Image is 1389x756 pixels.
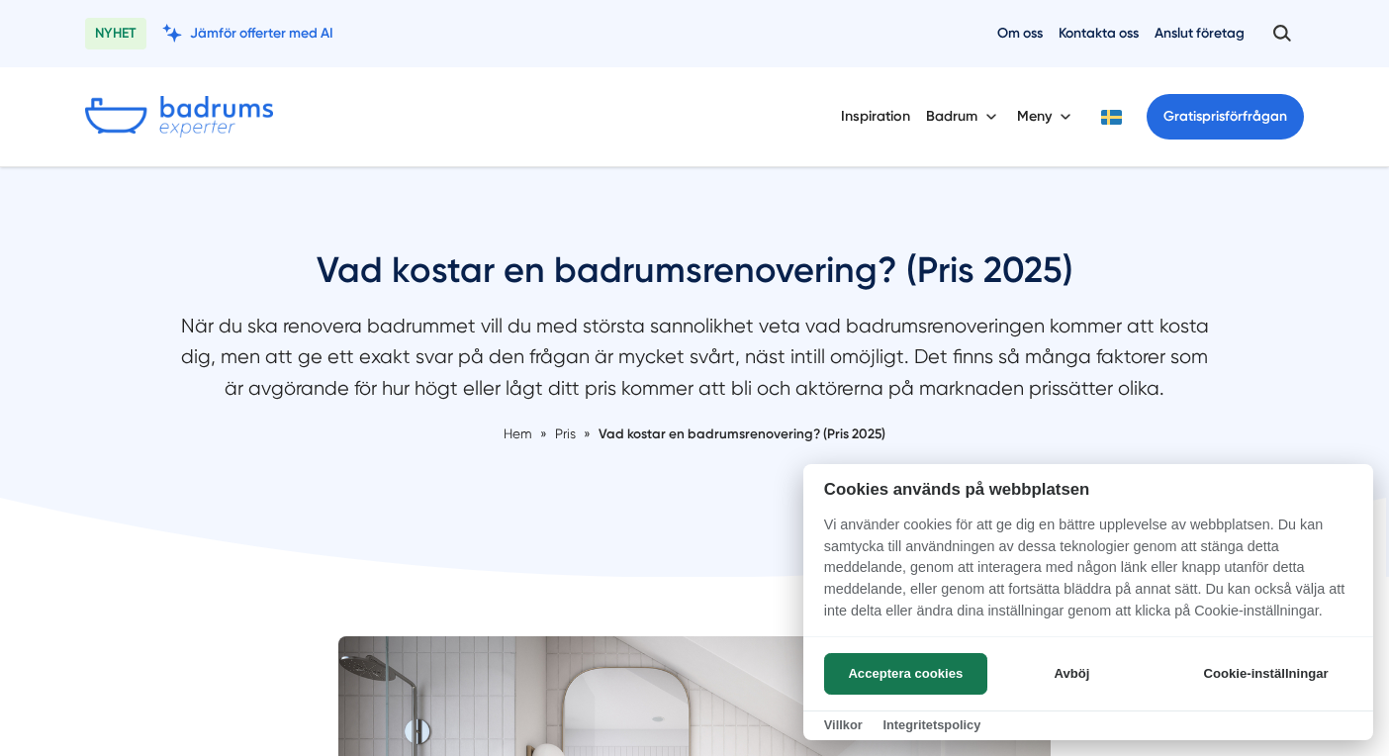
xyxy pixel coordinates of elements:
[803,515,1373,635] p: Vi använder cookies för att ge dig en bättre upplevelse av webbplatsen. Du kan samtycka till anvä...
[993,653,1151,695] button: Avböj
[882,717,980,732] a: Integritetspolicy
[803,480,1373,499] h2: Cookies används på webbplatsen
[1179,653,1352,695] button: Cookie-inställningar
[824,653,987,695] button: Acceptera cookies
[824,717,863,732] a: Villkor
